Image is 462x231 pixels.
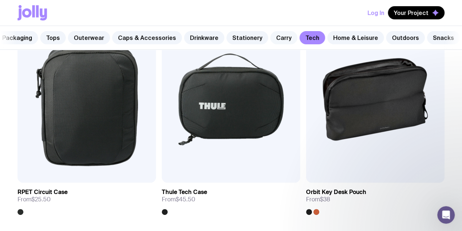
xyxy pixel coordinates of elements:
button: Log In [367,6,384,19]
a: Orbit Key Desk PouchFrom$38 [306,183,444,215]
iframe: Intercom live chat [437,206,455,224]
span: $25.50 [31,195,51,203]
span: From [18,196,51,203]
span: Your Project [394,9,428,16]
button: Your Project [388,6,444,19]
span: From [162,196,195,203]
a: Snacks [427,31,460,44]
span: $38 [320,195,330,203]
span: $45.50 [176,195,195,203]
span: From [306,196,330,203]
a: Home & Leisure [327,31,384,44]
a: Carry [270,31,297,44]
a: RPET Circuit CaseFrom$25.50 [18,183,156,215]
a: Outdoors [386,31,425,44]
a: Outerwear [68,31,110,44]
a: Tech [299,31,325,44]
a: Tops [40,31,66,44]
a: Stationery [226,31,268,44]
h3: Thule Tech Case [162,189,207,196]
h3: RPET Circuit Case [18,189,68,196]
a: Thule Tech CaseFrom$45.50 [162,183,300,215]
a: Caps & Accessories [112,31,182,44]
h3: Orbit Key Desk Pouch [306,189,366,196]
a: Drinkware [184,31,224,44]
